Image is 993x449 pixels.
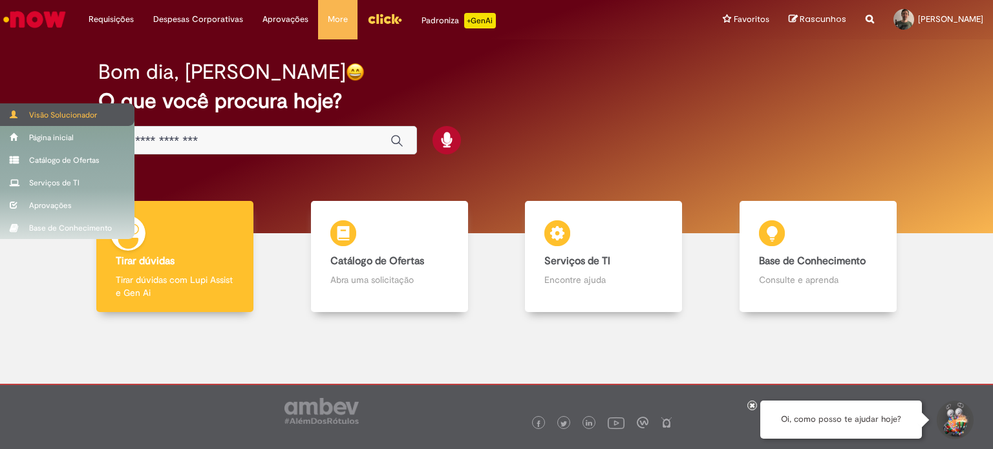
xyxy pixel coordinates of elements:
[346,63,365,81] img: happy-face.png
[283,201,497,313] a: Catálogo de Ofertas Abra uma solicitação
[535,421,542,427] img: logo_footer_facebook.png
[918,14,983,25] span: [PERSON_NAME]
[800,13,846,25] span: Rascunhos
[1,6,68,32] img: ServiceNow
[284,398,359,424] img: logo_footer_ambev_rotulo_gray.png
[661,417,672,428] img: logo_footer_naosei.png
[608,414,625,431] img: logo_footer_youtube.png
[330,255,424,267] b: Catálogo de Ofertas
[328,13,348,26] span: More
[68,201,283,313] a: Tirar dúvidas Tirar dúvidas com Lupi Assist e Gen Ai
[116,255,175,267] b: Tirar dúvidas
[89,13,134,26] span: Requisições
[789,14,846,26] a: Rascunhos
[464,13,496,28] p: +GenAi
[759,255,866,267] b: Base de Conhecimento
[116,273,234,299] p: Tirar dúvidas com Lupi Assist e Gen Ai
[153,13,243,26] span: Despesas Corporativas
[544,273,663,286] p: Encontre ajuda
[935,401,974,439] button: Iniciar Conversa de Suporte
[367,9,402,28] img: click_logo_yellow_360x200.png
[422,13,496,28] div: Padroniza
[760,401,922,439] div: Oi, como posso te ajudar hoje?
[561,421,567,427] img: logo_footer_twitter.png
[586,420,592,428] img: logo_footer_linkedin.png
[711,201,926,313] a: Base de Conhecimento Consulte e aprenda
[98,61,346,83] h2: Bom dia, [PERSON_NAME]
[496,201,711,313] a: Serviços de TI Encontre ajuda
[98,90,895,112] h2: O que você procura hoje?
[330,273,449,286] p: Abra uma solicitação
[734,13,769,26] span: Favoritos
[544,255,610,267] b: Serviços de TI
[637,417,648,428] img: logo_footer_workplace.png
[759,273,877,286] p: Consulte e aprenda
[262,13,308,26] span: Aprovações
